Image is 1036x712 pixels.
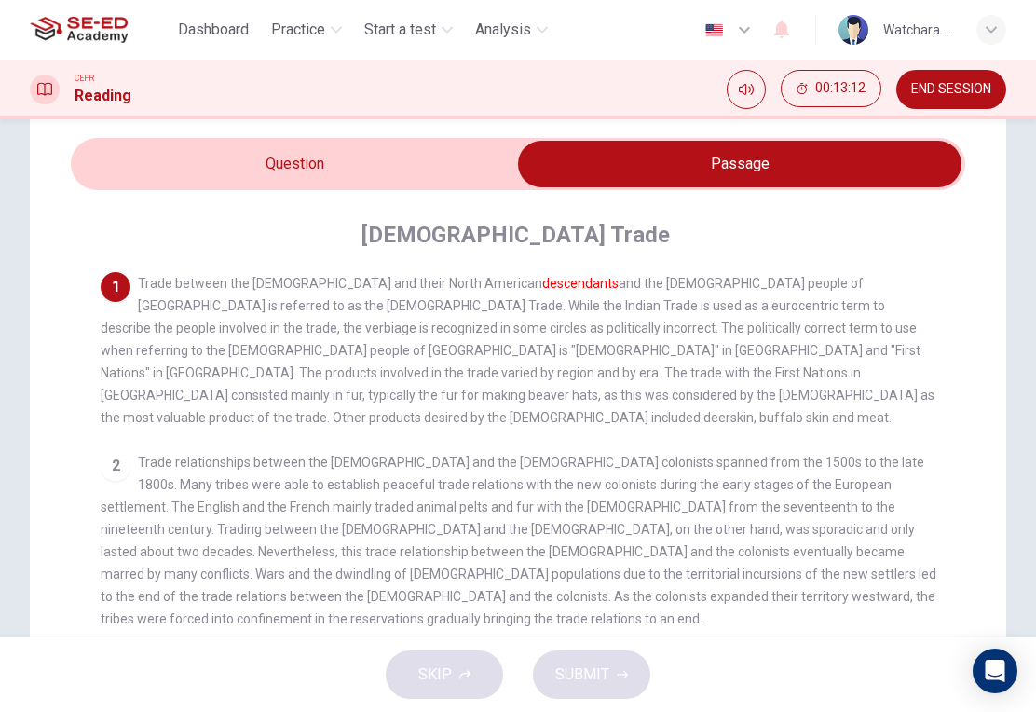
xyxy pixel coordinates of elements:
[264,13,349,47] button: Practice
[178,19,249,41] span: Dashboard
[364,19,436,41] span: Start a test
[896,70,1006,109] button: END SESSION
[781,70,881,107] button: 00:13:12
[361,220,670,250] h4: [DEMOGRAPHIC_DATA] Trade
[883,19,954,41] div: Watchara Muensawat
[542,276,619,291] font: descendants
[702,23,726,37] img: en
[475,19,531,41] span: Analysis
[781,70,881,109] div: Hide
[911,82,991,97] span: END SESSION
[973,649,1017,693] div: Open Intercom Messenger
[101,276,934,425] span: Trade between the [DEMOGRAPHIC_DATA] and their North American and the [DEMOGRAPHIC_DATA] people o...
[101,451,130,481] div: 2
[468,13,555,47] button: Analysis
[75,85,131,107] h1: Reading
[838,15,868,45] img: Profile picture
[75,72,94,85] span: CEFR
[30,11,170,48] a: SE-ED Academy logo
[815,81,866,96] span: 00:13:12
[271,19,325,41] span: Practice
[357,13,460,47] button: Start a test
[101,272,130,302] div: 1
[30,11,128,48] img: SE-ED Academy logo
[170,13,256,47] button: Dashboard
[101,455,936,626] span: Trade relationships between the [DEMOGRAPHIC_DATA] and the [DEMOGRAPHIC_DATA] colonists spanned f...
[727,70,766,109] div: Mute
